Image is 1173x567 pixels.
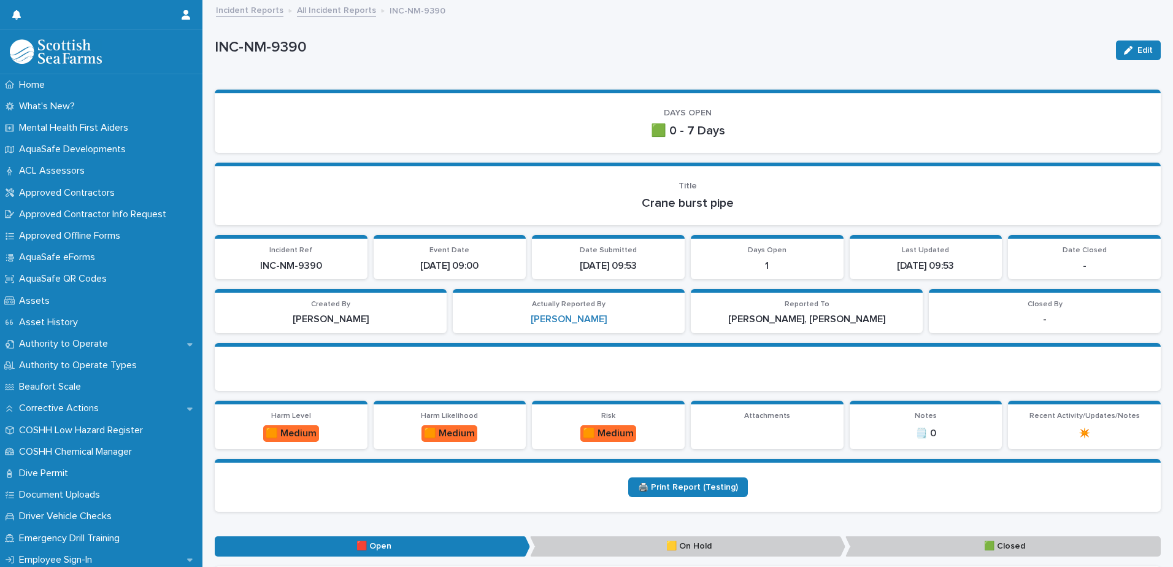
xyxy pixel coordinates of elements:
[679,182,697,190] span: Title
[748,247,786,254] span: Days Open
[638,483,738,492] span: 🖨️ Print Report (Testing)
[580,247,637,254] span: Date Submitted
[229,196,1146,210] p: Crane burst pipe
[14,295,60,307] p: Assets
[311,301,350,308] span: Created By
[14,273,117,285] p: AquaSafe QR Codes
[857,260,995,272] p: [DATE] 09:53
[14,317,88,328] p: Asset History
[14,360,147,371] p: Authority to Operate Types
[14,511,121,522] p: Driver Vehicle Checks
[14,338,118,350] p: Authority to Operate
[1116,40,1161,60] button: Edit
[580,425,636,442] div: 🟧 Medium
[14,122,138,134] p: Mental Health First Aiders
[14,489,110,501] p: Document Uploads
[936,314,1153,325] p: -
[421,412,478,420] span: Harm Likelihood
[530,536,845,557] p: 🟨 On Hold
[1015,260,1153,272] p: -
[216,2,283,17] a: Incident Reports
[857,428,995,439] p: 🗒️ 0
[14,425,153,436] p: COSHH Low Hazard Register
[14,101,85,112] p: What's New?
[222,314,439,325] p: [PERSON_NAME]
[14,165,94,177] p: ACL Assessors
[1137,46,1153,55] span: Edit
[10,39,102,64] img: bPIBxiqnSb2ggTQWdOVV
[14,144,136,155] p: AquaSafe Developments
[664,109,712,117] span: DAYS OPEN
[14,187,125,199] p: Approved Contractors
[14,381,91,393] p: Beaufort Scale
[1028,301,1063,308] span: Closed By
[381,260,519,272] p: [DATE] 09:00
[263,425,319,442] div: 🟧 Medium
[845,536,1161,557] p: 🟩 Closed
[269,247,312,254] span: Incident Ref
[14,468,78,479] p: Dive Permit
[1015,428,1153,439] p: ✴️
[532,301,606,308] span: Actually Reported By
[429,247,469,254] span: Event Date
[14,209,176,220] p: Approved Contractor Info Request
[390,3,445,17] p: INC-NM-9390
[539,260,677,272] p: [DATE] 09:53
[531,314,607,325] a: [PERSON_NAME]
[902,247,949,254] span: Last Updated
[222,260,360,272] p: INC-NM-9390
[915,412,937,420] span: Notes
[601,412,615,420] span: Risk
[698,314,915,325] p: [PERSON_NAME], [PERSON_NAME]
[14,252,105,263] p: AquaSafe eForms
[14,230,130,242] p: Approved Offline Forms
[421,425,477,442] div: 🟧 Medium
[1029,412,1140,420] span: Recent Activity/Updates/Notes
[14,446,142,458] p: COSHH Chemical Manager
[14,403,109,414] p: Corrective Actions
[628,477,748,497] a: 🖨️ Print Report (Testing)
[271,412,311,420] span: Harm Level
[215,536,530,557] p: 🟥 Open
[215,39,1106,56] p: INC-NM-9390
[14,79,55,91] p: Home
[297,2,376,17] a: All Incident Reports
[1063,247,1107,254] span: Date Closed
[698,260,836,272] p: 1
[14,554,102,566] p: Employee Sign-In
[14,533,129,544] p: Emergency Drill Training
[744,412,790,420] span: Attachments
[229,123,1146,138] p: 🟩 0 - 7 Days
[785,301,829,308] span: Reported To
